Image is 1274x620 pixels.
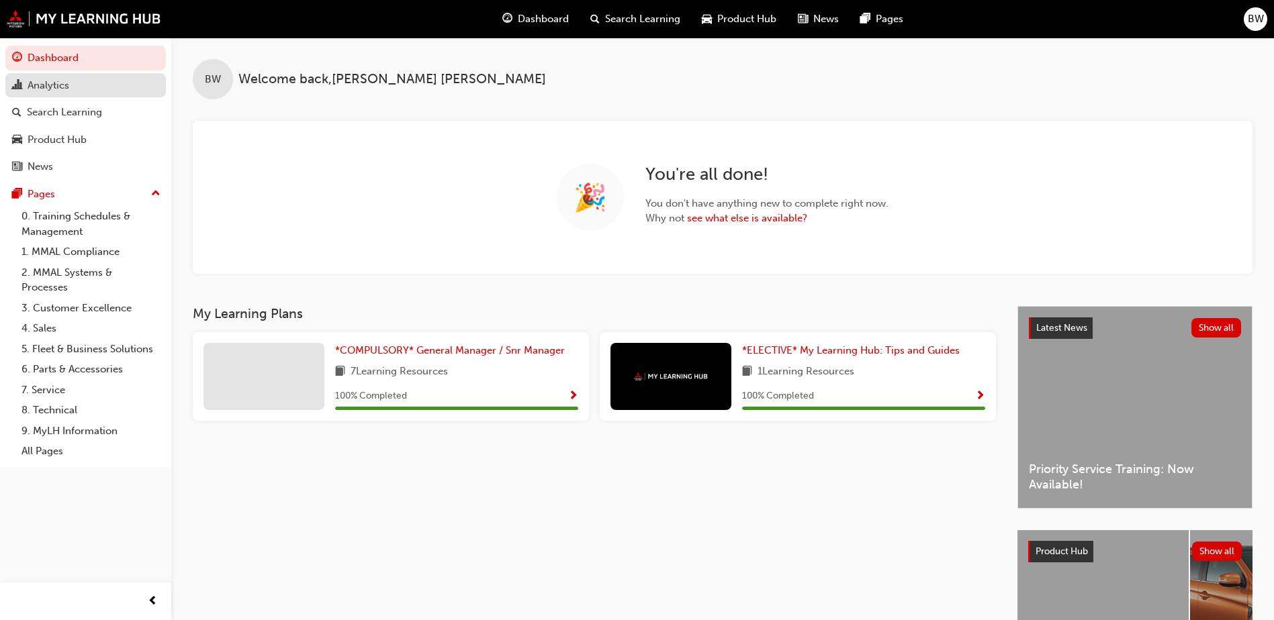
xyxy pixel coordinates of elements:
button: BW [1244,7,1267,31]
div: Product Hub [28,132,87,148]
span: 1 Learning Resources [758,364,854,380]
a: Analytics [5,73,166,98]
span: Product Hub [717,11,776,27]
a: 9. MyLH Information [16,421,166,442]
span: BW [205,72,221,87]
button: Show Progress [975,388,985,405]
span: pages-icon [12,189,22,201]
span: Pages [876,11,903,27]
span: Search Learning [605,11,680,27]
span: Product Hub [1036,546,1088,557]
a: *ELECTIVE* My Learning Hub: Tips and Guides [742,343,965,358]
span: news-icon [798,11,808,28]
span: news-icon [12,161,22,173]
img: mmal [634,372,708,381]
span: guage-icon [502,11,512,28]
a: news-iconNews [787,5,850,33]
span: 100 % Completed [742,389,814,404]
span: book-icon [335,364,345,380]
a: 7. Service [16,380,166,401]
button: Pages [5,182,166,207]
span: BW [1248,11,1264,27]
span: Priority Service Training: Now Available! [1029,462,1241,492]
a: 0. Training Schedules & Management [16,206,166,242]
a: Latest NewsShow all [1029,317,1241,339]
span: search-icon [590,11,600,28]
span: search-icon [12,107,21,119]
span: 100 % Completed [335,389,407,404]
a: All Pages [16,441,166,462]
a: 2. MMAL Systems & Processes [16,262,166,298]
span: guage-icon [12,52,22,64]
span: car-icon [702,11,712,28]
div: Analytics [28,78,69,93]
img: mmal [7,10,161,28]
a: Product Hub [5,127,166,152]
button: Show Progress [568,388,578,405]
a: 6. Parts & Accessories [16,359,166,380]
span: 7 Learning Resources [351,364,448,380]
div: News [28,159,53,174]
a: Product HubShow all [1028,541,1242,562]
span: *COMPULSORY* General Manager / Snr Manager [335,344,565,356]
button: DashboardAnalyticsSearch LearningProduct HubNews [5,43,166,182]
a: News [5,154,166,179]
span: car-icon [12,134,22,146]
a: 8. Technical [16,400,166,421]
a: 5. Fleet & Business Solutions [16,339,166,360]
span: News [813,11,839,27]
span: Why not [645,211,889,226]
span: Dashboard [518,11,569,27]
a: Search Learning [5,100,166,125]
a: pages-iconPages [850,5,914,33]
span: Show Progress [975,391,985,403]
button: Show all [1191,318,1242,338]
div: Pages [28,187,55,202]
a: car-iconProduct Hub [691,5,787,33]
div: Search Learning [27,105,102,120]
span: Latest News [1036,322,1087,333]
a: *COMPULSORY* General Manager / Snr Manager [335,343,570,358]
a: see what else is available? [687,212,807,224]
a: Dashboard [5,46,166,70]
a: guage-iconDashboard [492,5,580,33]
span: up-icon [151,185,161,203]
a: 4. Sales [16,318,166,339]
a: search-iconSearch Learning [580,5,691,33]
span: Show Progress [568,391,578,403]
span: *ELECTIVE* My Learning Hub: Tips and Guides [742,344,960,356]
a: 1. MMAL Compliance [16,242,166,262]
span: 🎉 [574,190,607,205]
h2: You're all done! [645,164,889,185]
span: Welcome back , [PERSON_NAME] [PERSON_NAME] [238,72,546,87]
span: You don't have anything new to complete right now. [645,196,889,211]
span: chart-icon [12,80,22,92]
button: Show all [1192,541,1242,561]
span: pages-icon [860,11,870,28]
a: Latest NewsShow allPriority Service Training: Now Available! [1017,306,1253,509]
span: prev-icon [148,593,158,610]
h3: My Learning Plans [193,306,996,321]
a: 3. Customer Excellence [16,298,166,319]
span: book-icon [742,364,752,380]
